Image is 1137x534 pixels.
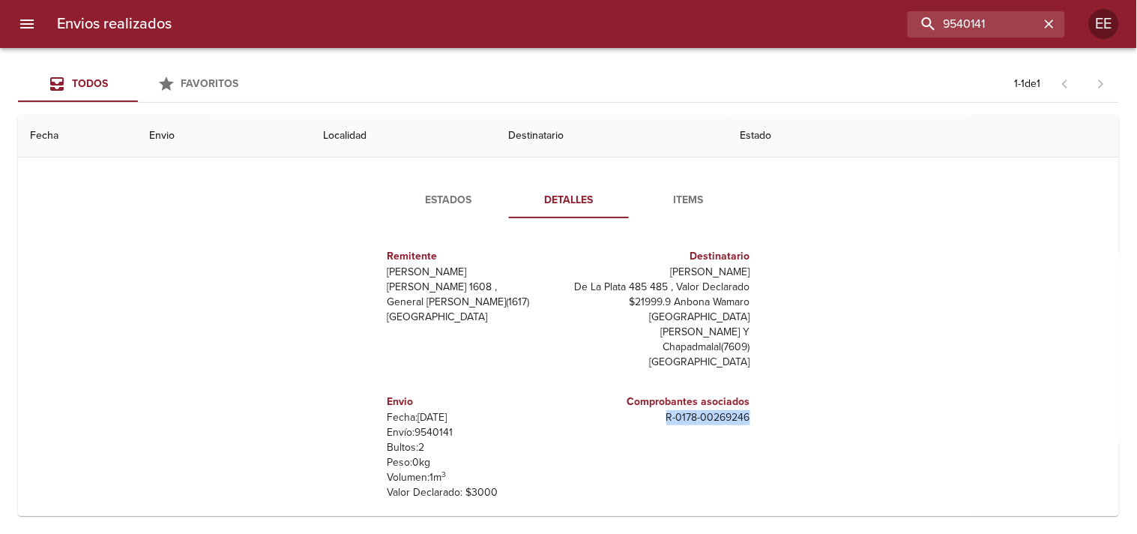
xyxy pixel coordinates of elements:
[575,280,750,340] p: De La Plata 485 485 , Valor Declarado $21999.9 Anbona Wamaro [GEOGRAPHIC_DATA][PERSON_NAME] Y
[387,425,563,440] p: Envío: 9540141
[575,394,750,410] h6: Comprobantes asociados
[575,410,750,425] p: R - 0178 - 00269246
[518,191,620,210] span: Detalles
[57,12,172,36] h6: Envios realizados
[18,66,258,102] div: Tabs Envios
[387,248,563,265] h6: Remitente
[387,485,563,500] p: Valor Declarado: $ 3000
[72,77,108,90] span: Todos
[496,115,729,157] th: Destinatario
[387,410,563,425] p: Fecha: [DATE]
[729,115,1119,157] th: Estado
[387,310,563,325] p: [GEOGRAPHIC_DATA]
[389,182,749,218] div: Tabs detalle de guia
[575,340,750,355] p: Chapadmalal ( 7609 )
[1083,66,1119,102] span: Pagina siguiente
[387,440,563,455] p: Bultos: 2
[575,248,750,265] h6: Destinatario
[575,355,750,370] p: [GEOGRAPHIC_DATA]
[311,115,496,157] th: Localidad
[138,115,311,157] th: Envio
[387,265,563,280] p: [PERSON_NAME]
[1089,9,1119,39] div: EE
[387,394,563,410] h6: Envio
[9,6,45,42] button: menu
[18,115,138,157] th: Fecha
[387,455,563,470] p: Peso: 0 kg
[1089,9,1119,39] div: Abrir información de usuario
[442,469,447,479] sup: 3
[575,265,750,280] p: [PERSON_NAME]
[1015,76,1041,91] p: 1 - 1 de 1
[1047,76,1083,91] span: Pagina anterior
[181,77,239,90] span: Favoritos
[638,191,740,210] span: Items
[398,191,500,210] span: Estados
[387,280,563,295] p: [PERSON_NAME] 1608 ,
[387,295,563,310] p: General [PERSON_NAME] ( 1617 )
[908,11,1040,37] input: buscar
[387,470,563,485] p: Volumen: 1 m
